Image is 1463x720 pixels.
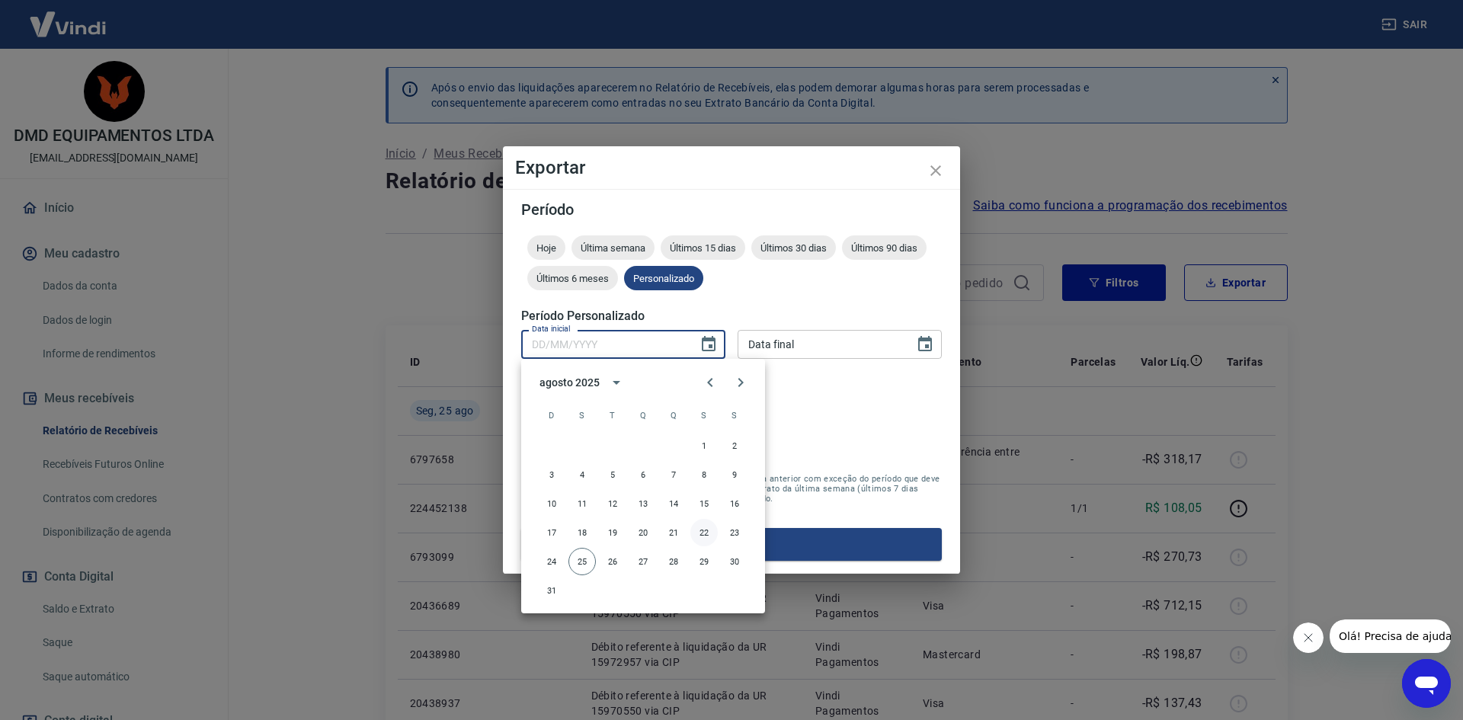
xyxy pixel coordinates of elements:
[624,266,703,290] div: Personalizado
[629,519,657,546] button: 20
[1330,619,1451,653] iframe: Mensagem da empresa
[599,548,626,575] button: 26
[690,432,718,459] button: 1
[527,235,565,260] div: Hoje
[721,490,748,517] button: 16
[624,273,703,284] span: Personalizado
[599,519,626,546] button: 19
[527,273,618,284] span: Últimos 6 meses
[538,461,565,488] button: 3
[1402,659,1451,708] iframe: Botão para abrir a janela de mensagens
[660,519,687,546] button: 21
[910,329,940,360] button: Choose date
[521,309,942,324] h5: Período Personalizado
[527,266,618,290] div: Últimos 6 meses
[721,519,748,546] button: 23
[538,400,565,430] span: domingo
[568,548,596,575] button: 25
[538,490,565,517] button: 10
[721,461,748,488] button: 9
[695,367,725,398] button: Previous month
[599,490,626,517] button: 12
[661,242,745,254] span: Últimos 15 dias
[629,548,657,575] button: 27
[599,400,626,430] span: terça-feira
[660,490,687,517] button: 14
[571,235,655,260] div: Última semana
[725,367,756,398] button: Next month
[738,330,904,358] input: DD/MM/YYYY
[538,548,565,575] button: 24
[515,158,948,177] h4: Exportar
[629,400,657,430] span: quarta-feira
[660,548,687,575] button: 28
[568,519,596,546] button: 18
[9,11,128,23] span: Olá! Precisa de ajuda?
[599,461,626,488] button: 5
[1293,622,1324,653] iframe: Fechar mensagem
[568,490,596,517] button: 11
[539,375,599,391] div: agosto 2025
[538,577,565,604] button: 31
[917,152,954,189] button: close
[571,242,655,254] span: Última semana
[532,323,571,334] label: Data inicial
[660,461,687,488] button: 7
[842,242,927,254] span: Últimos 90 dias
[527,242,565,254] span: Hoje
[661,235,745,260] div: Últimos 15 dias
[690,490,718,517] button: 15
[751,242,836,254] span: Últimos 30 dias
[690,519,718,546] button: 22
[690,548,718,575] button: 29
[568,400,596,430] span: segunda-feira
[521,202,942,217] h5: Período
[721,432,748,459] button: 2
[660,400,687,430] span: quinta-feira
[568,461,596,488] button: 4
[538,519,565,546] button: 17
[629,461,657,488] button: 6
[690,400,718,430] span: sexta-feira
[603,370,629,395] button: calendar view is open, switch to year view
[721,400,748,430] span: sábado
[690,461,718,488] button: 8
[751,235,836,260] div: Últimos 30 dias
[842,235,927,260] div: Últimos 90 dias
[629,490,657,517] button: 13
[521,330,687,358] input: DD/MM/YYYY
[693,329,724,360] button: Choose date
[721,548,748,575] button: 30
